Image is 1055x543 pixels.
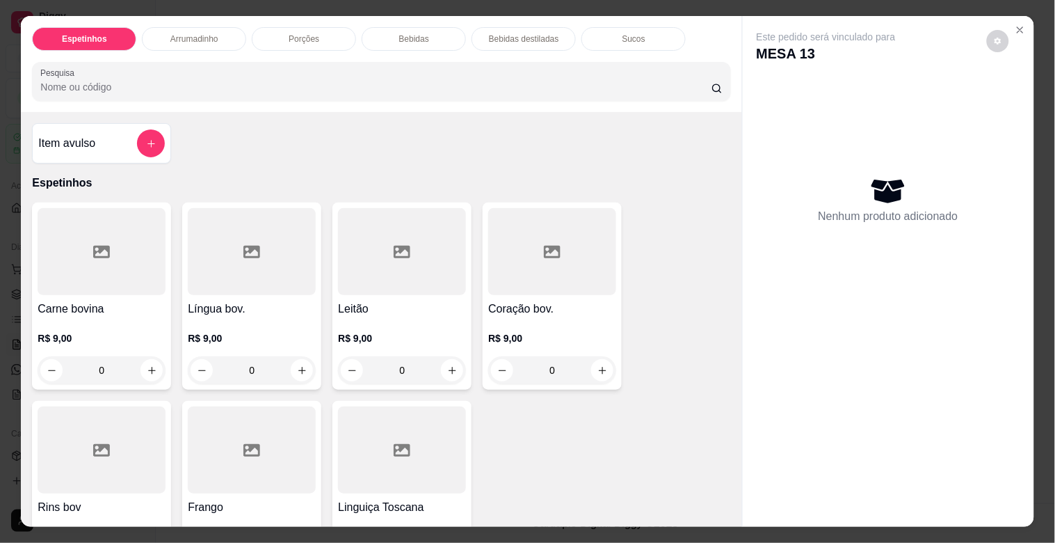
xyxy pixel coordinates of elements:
p: R$ 9,00 [488,331,616,345]
button: add-separate-item [137,129,165,157]
p: Nenhum produto adicionado [819,208,958,225]
button: increase-product-quantity [441,359,463,381]
p: Espetinhos [62,33,107,45]
button: decrease-product-quantity [341,359,363,381]
h4: Língua bov. [188,301,316,317]
p: R$ 9,00 [338,331,466,345]
button: decrease-product-quantity [191,359,213,381]
p: Espetinhos [32,175,730,191]
button: decrease-product-quantity [40,359,63,381]
h4: Frango [188,499,316,516]
button: increase-product-quantity [291,359,313,381]
p: R$ 9,00 [38,331,166,345]
p: Sucos [622,33,645,45]
h4: Leitão [338,301,466,317]
p: Este pedido será vinculado para [757,30,896,44]
button: decrease-product-quantity [491,359,513,381]
button: increase-product-quantity [591,359,613,381]
p: Porções [289,33,319,45]
p: Bebidas [399,33,429,45]
h4: Rins bov [38,499,166,516]
h4: Carne bovina [38,301,166,317]
p: Arrumadinho [170,33,218,45]
label: Pesquisa [40,67,79,79]
p: R$ 9,00 [188,331,316,345]
h4: Coração bov. [488,301,616,317]
input: Pesquisa [40,80,711,94]
p: Bebidas destiladas [489,33,559,45]
h4: Linguiça Toscana [338,499,466,516]
p: MESA 13 [757,44,896,63]
button: increase-product-quantity [140,359,163,381]
button: decrease-product-quantity [987,30,1009,52]
h4: Item avulso [38,135,95,152]
button: Close [1009,19,1031,41]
